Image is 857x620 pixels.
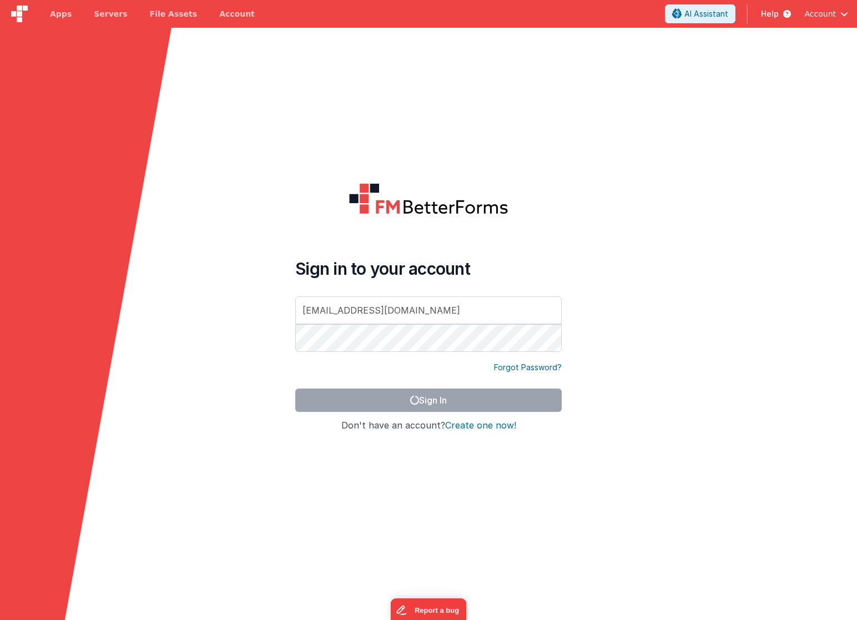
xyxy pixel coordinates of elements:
h4: Sign in to your account [295,259,562,279]
span: Apps [50,8,72,19]
a: Forgot Password? [494,362,562,373]
h4: Don't have an account? [295,421,562,431]
button: Create one now! [445,421,516,431]
button: Account [804,8,848,19]
button: Sign In [295,389,562,412]
span: Account [804,8,836,19]
input: Email Address [295,296,562,324]
button: AI Assistant [665,4,735,23]
span: Help [761,8,779,19]
span: AI Assistant [684,8,728,19]
span: File Assets [150,8,198,19]
span: Servers [94,8,127,19]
